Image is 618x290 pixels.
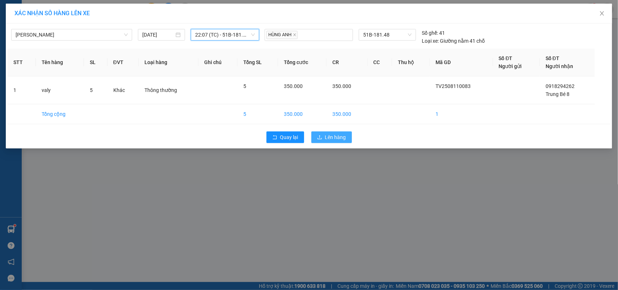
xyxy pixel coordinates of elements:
[293,33,297,37] span: close
[278,104,327,124] td: 350.000
[16,29,128,40] span: Cà Mau - Hồ Chí Minh
[546,55,559,61] span: Số ĐT
[278,49,327,76] th: Tổng cước
[317,135,322,140] span: upload
[9,52,136,64] b: GỬI : Trạm [PERSON_NAME]
[14,10,90,17] span: XÁC NHẬN SỐ HÀNG LÊN XE
[499,63,522,69] span: Người gửi
[198,49,237,76] th: Ghi chú
[368,49,392,76] th: CC
[243,83,246,89] span: 5
[392,49,430,76] th: Thu hộ
[430,104,493,124] td: 1
[327,49,368,76] th: CR
[68,18,303,27] li: 26 Phó Cơ Điều, Phường 12
[422,29,438,37] span: Số ghế:
[422,37,439,45] span: Loại xe:
[363,29,412,40] span: 51B-181.48
[36,76,84,104] td: valy
[8,76,36,104] td: 1
[36,104,84,124] td: Tổng cộng
[430,49,493,76] th: Mã GD
[108,49,139,76] th: ĐVT
[9,9,45,45] img: logo.jpg
[499,55,513,61] span: Số ĐT
[139,76,198,104] td: Thông thường
[280,133,298,141] span: Quay lại
[422,37,485,45] div: Giường nằm 41 chỗ
[546,63,573,69] span: Người nhận
[332,83,351,89] span: 350.000
[142,31,174,39] input: 11/08/2025
[237,49,278,76] th: Tổng SL
[195,29,255,40] span: 22:07 (TC) - 51B-181.48
[311,131,352,143] button: uploadLên hàng
[327,104,368,124] td: 350.000
[139,49,198,76] th: Loại hàng
[84,49,108,76] th: SL
[68,27,303,36] li: Hotline: 02839552959
[592,4,612,24] button: Close
[266,31,298,39] span: HÙNG ANH
[436,83,471,89] span: TV2508110083
[237,104,278,124] td: 5
[422,29,445,37] div: 41
[90,87,93,93] span: 5
[8,49,36,76] th: STT
[272,135,277,140] span: rollback
[284,83,303,89] span: 350.000
[36,49,84,76] th: Tên hàng
[546,91,569,97] span: Trung Bé 8
[108,76,139,104] td: Khác
[599,10,605,16] span: close
[325,133,346,141] span: Lên hàng
[266,131,304,143] button: rollbackQuay lại
[546,83,575,89] span: 0918294262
